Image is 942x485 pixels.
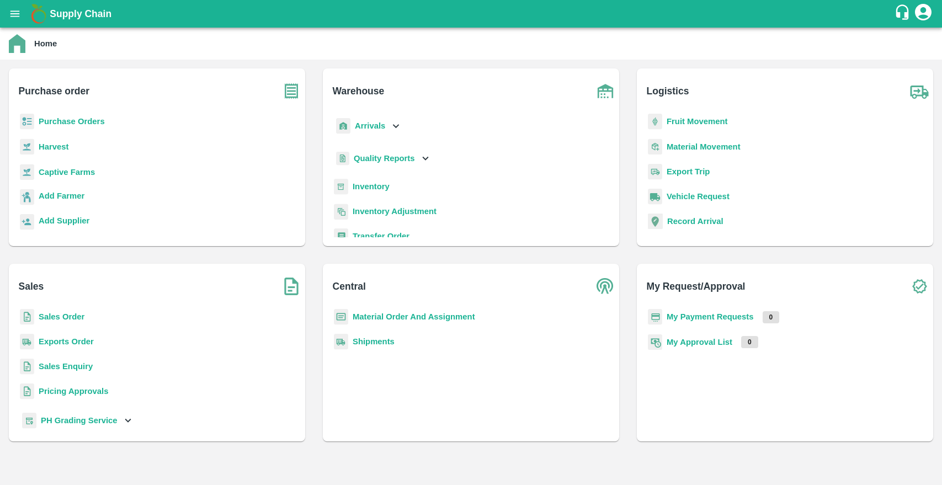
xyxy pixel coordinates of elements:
[20,189,34,205] img: farmer
[353,232,409,241] a: Transfer Order
[20,408,134,433] div: PH Grading Service
[39,168,95,177] a: Captive Farms
[334,114,402,138] div: Arrivals
[334,147,432,170] div: Quality Reports
[20,138,34,155] img: harvest
[20,359,34,375] img: sales
[20,114,34,130] img: reciept
[2,1,28,26] button: open drawer
[333,279,366,294] b: Central
[354,154,415,163] b: Quality Reports
[34,39,57,48] b: Home
[667,167,710,176] a: Export Trip
[353,207,437,216] a: Inventory Adjustment
[906,77,933,105] img: truck
[334,179,348,195] img: whInventory
[278,273,305,300] img: soSales
[667,338,732,347] a: My Approval List
[39,191,84,200] b: Add Farmer
[19,279,44,294] b: Sales
[39,215,89,230] a: Add Supplier
[39,142,68,151] a: Harvest
[28,3,50,25] img: logo
[39,190,84,205] a: Add Farmer
[39,387,108,396] a: Pricing Approvals
[278,77,305,105] img: purchase
[355,121,385,130] b: Arrivals
[39,117,105,126] a: Purchase Orders
[50,8,111,19] b: Supply Chain
[667,192,730,201] a: Vehicle Request
[39,312,84,321] a: Sales Order
[894,4,913,24] div: customer-support
[913,2,933,25] div: account of current user
[336,118,350,134] img: whArrival
[353,182,390,191] a: Inventory
[648,189,662,205] img: vehicle
[20,383,34,399] img: sales
[763,311,780,323] p: 0
[648,309,662,325] img: payment
[353,337,395,346] a: Shipments
[334,334,348,350] img: shipments
[50,6,894,22] a: Supply Chain
[647,83,689,99] b: Logistics
[648,214,663,229] img: recordArrival
[22,413,36,429] img: whTracker
[741,336,758,348] p: 0
[592,273,619,300] img: central
[334,309,348,325] img: centralMaterial
[648,334,662,350] img: approval
[20,334,34,350] img: shipments
[353,312,475,321] a: Material Order And Assignment
[41,416,118,425] b: PH Grading Service
[592,77,619,105] img: warehouse
[334,204,348,220] img: inventory
[667,142,741,151] a: Material Movement
[648,164,662,180] img: delivery
[336,152,349,166] img: qualityReport
[39,362,93,371] a: Sales Enquiry
[667,312,754,321] a: My Payment Requests
[19,83,89,99] b: Purchase order
[20,164,34,180] img: harvest
[20,309,34,325] img: sales
[667,117,728,126] a: Fruit Movement
[20,214,34,230] img: supplier
[39,337,94,346] a: Exports Order
[906,273,933,300] img: check
[39,216,89,225] b: Add Supplier
[647,279,746,294] b: My Request/Approval
[333,83,385,99] b: Warehouse
[648,114,662,130] img: fruit
[667,217,723,226] a: Record Arrival
[334,228,348,244] img: whTransfer
[648,138,662,155] img: material
[9,34,25,53] img: home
